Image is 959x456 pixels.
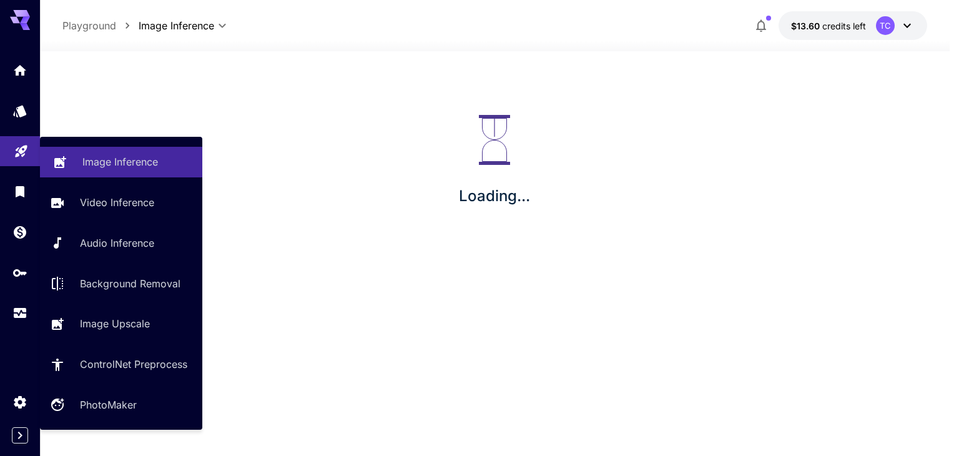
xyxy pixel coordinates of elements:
[822,21,866,31] span: credits left
[80,195,154,210] p: Video Inference
[40,147,202,177] a: Image Inference
[80,316,150,331] p: Image Upscale
[62,18,116,33] p: Playground
[40,349,202,380] a: ControlNet Preprocess
[80,235,154,250] p: Audio Inference
[12,427,28,444] button: Expand sidebar
[12,265,27,280] div: API Keys
[12,62,27,78] div: Home
[40,268,202,299] a: Background Removal
[12,305,27,321] div: Usage
[779,11,927,40] button: $13.5985
[80,397,137,412] p: PhotoMaker
[14,139,29,155] div: Playground
[459,185,530,207] p: Loading...
[12,184,27,199] div: Library
[791,21,822,31] span: $13.60
[80,276,180,291] p: Background Removal
[40,228,202,259] a: Audio Inference
[12,394,27,410] div: Settings
[40,390,202,420] a: PhotoMaker
[82,154,158,169] p: Image Inference
[40,309,202,339] a: Image Upscale
[12,103,27,119] div: Models
[876,16,895,35] div: TC
[139,18,214,33] span: Image Inference
[12,224,27,240] div: Wallet
[80,357,187,372] p: ControlNet Preprocess
[62,18,139,33] nav: breadcrumb
[791,19,866,32] div: $13.5985
[40,187,202,218] a: Video Inference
